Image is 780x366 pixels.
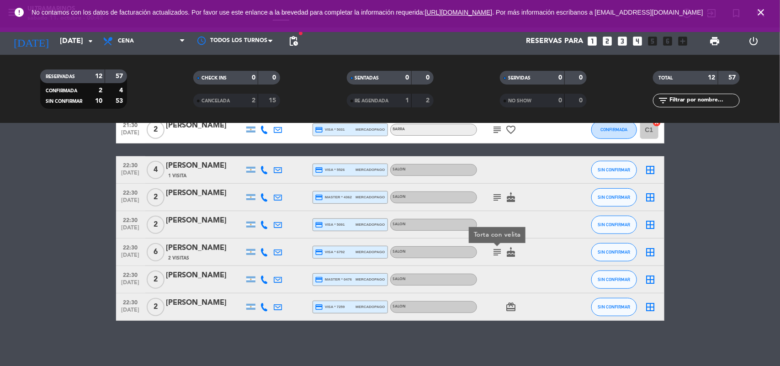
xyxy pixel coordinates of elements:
[658,95,669,106] i: filter_list
[166,160,244,172] div: [PERSON_NAME]
[492,192,503,203] i: subject
[591,243,637,261] button: SIN CONFIRMAR
[709,36,720,47] span: print
[393,250,406,254] span: SALON
[46,89,77,93] span: CONFIRMADA
[147,243,164,261] span: 6
[315,193,352,202] span: master * 4362
[645,274,656,285] i: border_all
[645,302,656,313] i: border_all
[558,74,562,81] strong: 0
[645,164,656,175] i: border_all
[602,35,614,47] i: looks_two
[506,192,517,203] i: cake
[632,35,644,47] i: looks_4
[356,127,385,133] span: mercadopago
[579,74,584,81] strong: 0
[591,121,637,139] button: CONFIRMADA
[202,76,227,80] span: CHECK INS
[166,242,244,254] div: [PERSON_NAME]
[147,298,164,316] span: 2
[315,248,345,256] span: visa * 6792
[506,247,517,258] i: cake
[298,31,303,36] span: fiber_manual_record
[600,127,627,132] span: CONFIRMADA
[426,97,431,104] strong: 2
[119,280,142,290] span: [DATE]
[425,9,493,16] a: [URL][DOMAIN_NAME]
[598,195,630,200] span: SIN CONFIRMAR
[252,74,255,81] strong: 0
[147,216,164,234] span: 2
[598,277,630,282] span: SIN CONFIRMAR
[119,159,142,170] span: 22:30
[315,276,324,284] i: credit_card
[315,248,324,256] i: credit_card
[755,7,766,18] i: close
[315,193,324,202] i: credit_card
[508,99,531,103] span: NO SHOW
[202,99,230,103] span: CANCELADA
[166,297,244,309] div: [PERSON_NAME]
[506,124,517,135] i: favorite_border
[579,97,584,104] strong: 0
[119,119,142,130] span: 21:30
[119,269,142,280] span: 22:30
[147,161,164,179] span: 4
[708,74,716,81] strong: 12
[95,98,102,104] strong: 10
[116,98,125,104] strong: 53
[591,216,637,234] button: SIN CONFIRMAR
[591,161,637,179] button: SIN CONFIRMAR
[95,73,102,80] strong: 12
[591,298,637,316] button: SIN CONFIRMAR
[645,192,656,203] i: border_all
[393,195,406,199] span: SALON
[119,130,142,140] span: [DATE]
[473,230,520,240] div: Torta con velita
[166,215,244,227] div: [PERSON_NAME]
[598,249,630,255] span: SIN CONFIRMAR
[393,127,405,131] span: BARRA
[166,187,244,199] div: [PERSON_NAME]
[119,252,142,263] span: [DATE]
[598,304,630,309] span: SIN CONFIRMAR
[147,121,164,139] span: 2
[591,188,637,207] button: SIN CONFIRMAR
[46,74,75,79] span: RESERVADAS
[508,76,531,80] span: SERVIDAS
[85,36,96,47] i: arrow_drop_down
[356,194,385,200] span: mercadopago
[14,7,25,18] i: error
[426,74,431,81] strong: 0
[645,247,656,258] i: border_all
[734,27,773,55] div: LOG OUT
[492,247,503,258] i: subject
[662,35,674,47] i: looks_6
[118,38,134,44] span: Cena
[492,124,503,135] i: subject
[315,126,324,134] i: credit_card
[493,9,703,16] a: . Por más información escríbanos a [EMAIL_ADDRESS][DOMAIN_NAME]
[315,303,324,311] i: credit_card
[591,271,637,289] button: SIN CONFIRMAR
[169,255,190,262] span: 2 Visitas
[356,304,385,310] span: mercadopago
[119,225,142,235] span: [DATE]
[269,97,278,104] strong: 15
[32,9,703,16] span: No contamos con los datos de facturación actualizados. Por favor use este enlance a la brevedad p...
[315,221,345,229] span: visa * 5091
[669,95,739,106] input: Filtrar por nombre...
[315,221,324,229] i: credit_card
[393,305,406,308] span: SALON
[405,74,409,81] strong: 0
[393,223,406,226] span: SALON
[119,242,142,252] span: 22:30
[119,214,142,225] span: 22:30
[169,172,187,180] span: 1 Visita
[729,74,738,81] strong: 57
[147,188,164,207] span: 2
[677,35,689,47] i: add_box
[658,76,673,80] span: TOTAL
[393,277,406,281] span: SALON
